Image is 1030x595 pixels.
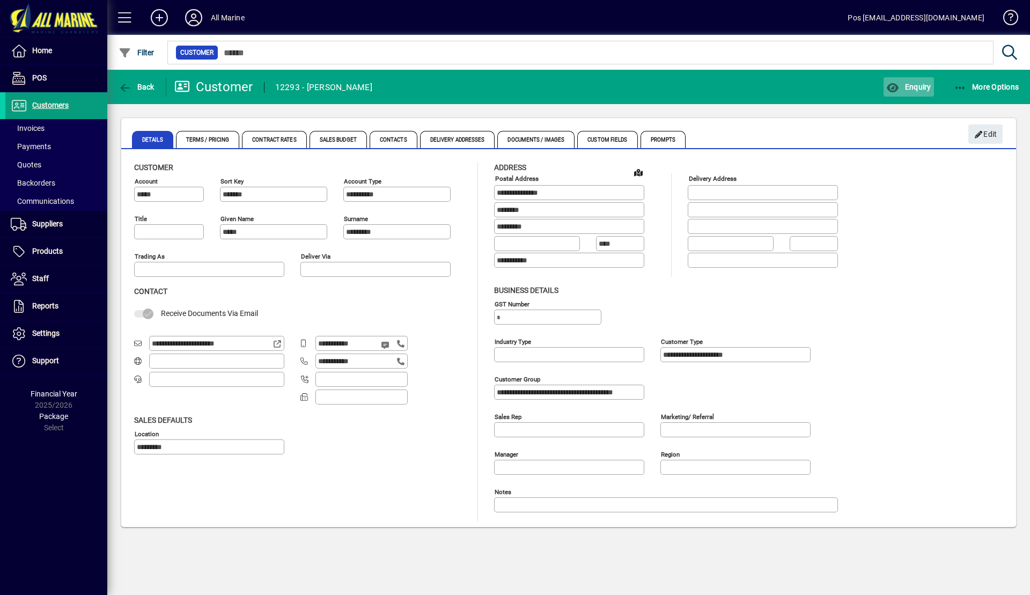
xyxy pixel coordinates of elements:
mat-label: Account Type [344,178,381,185]
button: Edit [968,124,1003,144]
span: Terms / Pricing [176,131,240,148]
span: POS [32,74,47,82]
span: Sales defaults [134,416,192,424]
span: Back [119,83,154,91]
span: Backorders [11,179,55,187]
mat-label: Trading as [135,253,165,260]
span: Edit [974,126,997,143]
button: Profile [176,8,211,27]
span: Custom Fields [577,131,637,148]
span: Customers [32,101,69,109]
span: Filter [119,48,154,57]
mat-label: Given name [220,215,254,223]
span: Contacts [370,131,417,148]
span: Package [39,412,68,421]
span: Contact [134,287,167,296]
span: Address [494,163,526,172]
span: Products [32,247,63,255]
div: Customer [174,78,253,96]
mat-label: Industry type [495,337,531,345]
mat-label: Marketing/ Referral [661,413,714,420]
a: Payments [5,137,107,156]
mat-label: Customer type [661,337,703,345]
span: Communications [11,197,74,205]
span: Financial Year [31,390,77,398]
button: Back [116,77,157,97]
a: Support [5,348,107,374]
mat-label: Customer group [495,375,540,383]
mat-label: Region [661,450,680,458]
a: Reports [5,293,107,320]
span: Reports [32,302,58,310]
span: Contract Rates [242,131,306,148]
a: Suppliers [5,211,107,238]
button: More Options [951,77,1022,97]
button: Enquiry [884,77,933,97]
span: Receive Documents Via Email [161,309,258,318]
mat-label: Manager [495,450,518,458]
div: 12293 - [PERSON_NAME] [275,79,372,96]
span: Settings [32,329,60,337]
mat-label: Location [135,430,159,437]
a: Products [5,238,107,265]
mat-label: Account [135,178,158,185]
span: Suppliers [32,219,63,228]
span: Quotes [11,160,41,169]
span: Details [132,131,173,148]
mat-label: Sort key [220,178,244,185]
mat-label: Notes [495,488,511,495]
mat-label: GST Number [495,300,529,307]
span: Invoices [11,124,45,133]
div: All Marine [211,9,245,26]
a: Invoices [5,119,107,137]
button: Send SMS [373,332,399,358]
button: Filter [116,43,157,62]
a: Quotes [5,156,107,174]
app-page-header-button: Back [107,77,166,97]
span: Documents / Images [497,131,575,148]
span: Payments [11,142,51,151]
span: Customer [134,163,173,172]
a: Communications [5,192,107,210]
a: Knowledge Base [995,2,1017,37]
span: Enquiry [886,83,931,91]
span: Sales Budget [310,131,367,148]
span: Customer [180,47,214,58]
a: View on map [630,164,647,181]
a: Staff [5,266,107,292]
span: More Options [954,83,1019,91]
a: Home [5,38,107,64]
span: Business details [494,286,558,295]
button: Add [142,8,176,27]
mat-label: Surname [344,215,368,223]
mat-label: Title [135,215,147,223]
span: Delivery Addresses [420,131,495,148]
div: Pos [EMAIL_ADDRESS][DOMAIN_NAME] [848,9,984,26]
a: Settings [5,320,107,347]
span: Support [32,356,59,365]
span: Staff [32,274,49,283]
span: Home [32,46,52,55]
mat-label: Deliver via [301,253,330,260]
a: POS [5,65,107,92]
span: Prompts [641,131,686,148]
mat-label: Sales rep [495,413,521,420]
a: Backorders [5,174,107,192]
